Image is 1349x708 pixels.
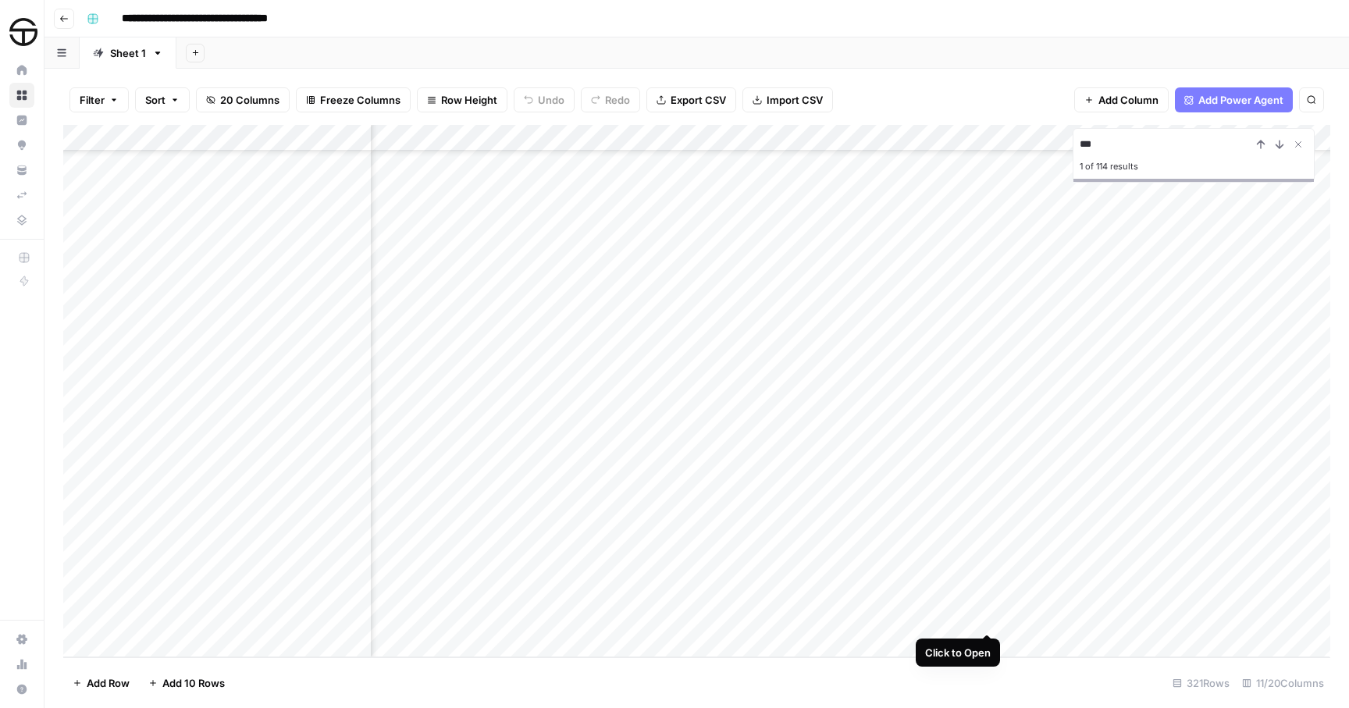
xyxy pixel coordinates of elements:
div: 11/20 Columns [1236,671,1330,696]
span: Undo [538,92,564,108]
button: Add 10 Rows [139,671,234,696]
button: Freeze Columns [296,87,411,112]
span: Filter [80,92,105,108]
button: Add Power Agent [1175,87,1293,112]
button: Row Height [417,87,507,112]
span: Add 10 Rows [162,675,225,691]
a: Usage [9,652,34,677]
button: Help + Support [9,677,34,702]
a: Your Data [9,158,34,183]
button: Add Row [63,671,139,696]
button: Import CSV [742,87,833,112]
a: Insights [9,108,34,133]
span: Import CSV [767,92,823,108]
span: Freeze Columns [320,92,400,108]
span: Add Row [87,675,130,691]
a: Home [9,58,34,83]
div: Sheet 1 [110,45,146,61]
a: Opportunities [9,133,34,158]
span: Export CSV [671,92,726,108]
div: Click to Open [925,645,991,660]
span: Sort [145,92,166,108]
button: Redo [581,87,640,112]
div: 1 of 114 results [1080,157,1308,176]
a: Syncs [9,183,34,208]
button: Undo [514,87,575,112]
a: Sheet 1 [80,37,176,69]
span: Redo [605,92,630,108]
a: Browse [9,83,34,108]
button: Close Search [1289,135,1308,154]
button: Next Result [1270,135,1289,154]
span: Add Power Agent [1198,92,1283,108]
button: Previous Result [1251,135,1270,154]
span: 20 Columns [220,92,279,108]
button: Export CSV [646,87,736,112]
button: Filter [69,87,129,112]
img: SimpleTire Logo [9,18,37,46]
span: Add Column [1098,92,1159,108]
button: Add Column [1074,87,1169,112]
button: Sort [135,87,190,112]
button: Workspace: SimpleTire [9,12,34,52]
a: Settings [9,627,34,652]
span: Row Height [441,92,497,108]
a: Data Library [9,208,34,233]
div: 321 Rows [1166,671,1236,696]
button: 20 Columns [196,87,290,112]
